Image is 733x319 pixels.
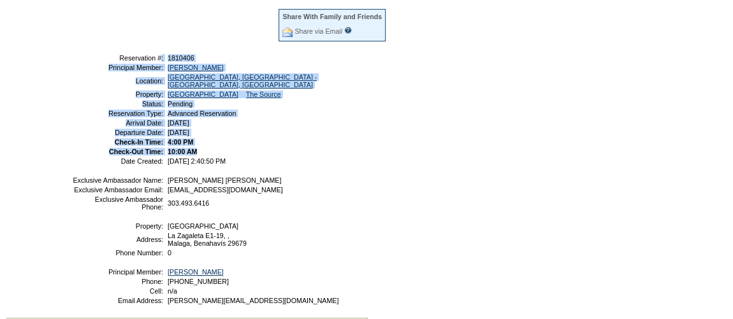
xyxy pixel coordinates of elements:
[72,110,163,117] td: Reservation Type:
[168,100,192,108] span: Pending
[168,287,177,295] span: n/a
[168,90,238,98] a: [GEOGRAPHIC_DATA]
[72,64,163,71] td: Principal Member:
[168,199,209,207] span: 303.493.6416
[168,110,236,117] span: Advanced Reservation
[168,157,226,165] span: [DATE] 2:40:50 PM
[72,90,163,98] td: Property:
[294,27,342,35] a: Share via Email
[168,232,247,247] span: La Zagaleta E1-19, , Malaga, Benahavís 29679
[72,232,163,247] td: Address:
[72,249,163,257] td: Phone Number:
[72,176,163,184] td: Exclusive Ambassador Name:
[72,278,163,285] td: Phone:
[168,176,281,184] span: [PERSON_NAME] [PERSON_NAME]
[72,119,163,127] td: Arrival Date:
[168,73,317,89] a: [GEOGRAPHIC_DATA], [GEOGRAPHIC_DATA] - [GEOGRAPHIC_DATA], [GEOGRAPHIC_DATA]
[72,297,163,304] td: Email Address:
[72,287,163,295] td: Cell:
[282,13,382,20] div: Share With Family and Friends
[168,297,338,304] span: [PERSON_NAME][EMAIL_ADDRESS][DOMAIN_NAME]
[109,148,163,155] strong: Check-Out Time:
[168,129,189,136] span: [DATE]
[72,129,163,136] td: Departure Date:
[168,54,194,62] span: 1810406
[168,186,283,194] span: [EMAIL_ADDRESS][DOMAIN_NAME]
[168,249,171,257] span: 0
[72,195,163,211] td: Exclusive Ambassador Phone:
[344,27,352,34] input: What is this?
[168,64,224,71] a: [PERSON_NAME]
[72,54,163,62] td: Reservation #:
[168,222,238,230] span: [GEOGRAPHIC_DATA]
[72,268,163,276] td: Principal Member:
[168,278,229,285] span: [PHONE_NUMBER]
[115,138,163,146] strong: Check-In Time:
[168,119,189,127] span: [DATE]
[168,268,224,276] a: [PERSON_NAME]
[72,222,163,230] td: Property:
[168,138,193,146] span: 4:00 PM
[72,157,163,165] td: Date Created:
[168,148,197,155] span: 10:00 AM
[72,186,163,194] td: Exclusive Ambassador Email:
[246,90,281,98] a: The Source
[72,100,163,108] td: Status:
[72,73,163,89] td: Location:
